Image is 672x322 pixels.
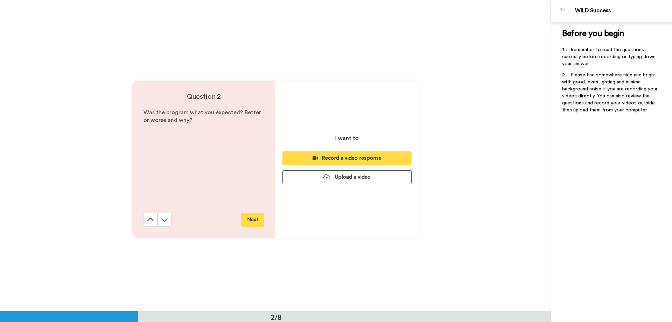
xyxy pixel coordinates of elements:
[562,47,657,66] span: Remember to read the questions carefully before recording or typing down your answer.
[575,7,672,14] div: WILD Success
[143,110,262,123] span: Was the program what you expected? Better or worse and why?
[288,155,406,162] div: Record a video response
[555,3,572,20] img: Profile Image
[143,92,264,102] h4: Question 2
[562,73,659,112] span: Please find somewhere nice and bright with good, even lighting and minimal background noise if yo...
[562,29,624,38] span: Before you begin
[335,134,359,143] p: I want to
[259,312,293,322] div: 2/8
[282,170,412,184] button: Upload a video
[282,151,412,165] button: Record a video response
[241,213,264,227] button: Next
